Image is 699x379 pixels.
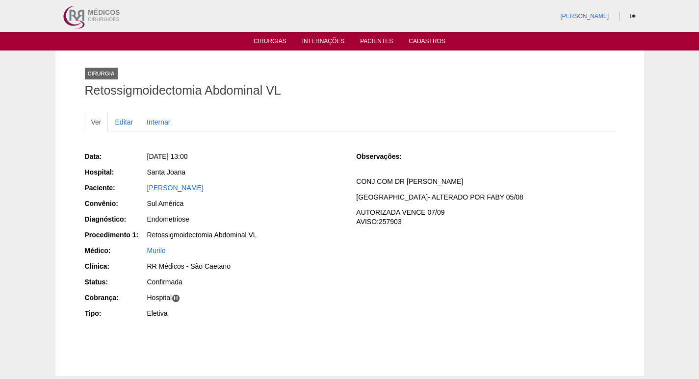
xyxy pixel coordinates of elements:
[85,277,146,287] div: Status:
[85,113,108,131] a: Ver
[147,184,204,192] a: [PERSON_NAME]
[147,230,343,240] div: Retossigmoidectomia Abdominal VL
[85,308,146,318] div: Tipo:
[85,167,146,177] div: Hospital:
[147,277,343,287] div: Confirmada
[254,38,286,48] a: Cirurgias
[147,199,343,208] div: Sul América
[356,152,417,161] div: Observações:
[85,84,615,97] h1: Retossigmoidectomia Abdominal VL
[85,183,146,193] div: Paciente:
[560,13,609,20] a: [PERSON_NAME]
[302,38,345,48] a: Internações
[630,13,636,19] i: Sair
[85,68,118,79] div: Cirurgia
[172,294,180,303] span: H
[140,113,177,131] a: Internar
[85,293,146,303] div: Cobrança:
[147,308,343,318] div: Eletiva
[147,293,343,303] div: Hospital
[85,199,146,208] div: Convênio:
[85,230,146,240] div: Procedimento 1:
[85,246,146,255] div: Médico:
[409,38,445,48] a: Cadastros
[147,214,343,224] div: Endometriose
[147,167,343,177] div: Santa Joana
[85,152,146,161] div: Data:
[356,177,614,186] p: CONJ COM DR [PERSON_NAME]
[147,247,166,254] a: Murilo
[356,208,614,227] p: AUTORIZADA VENCE 07/09 AVISO:257903
[85,261,146,271] div: Clínica:
[85,214,146,224] div: Diagnóstico:
[109,113,140,131] a: Editar
[147,152,188,160] span: [DATE] 13:00
[356,193,614,202] p: [GEOGRAPHIC_DATA]- ALTERADO POR FABY 05/08
[147,261,343,271] div: RR Médicos - São Caetano
[360,38,393,48] a: Pacientes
